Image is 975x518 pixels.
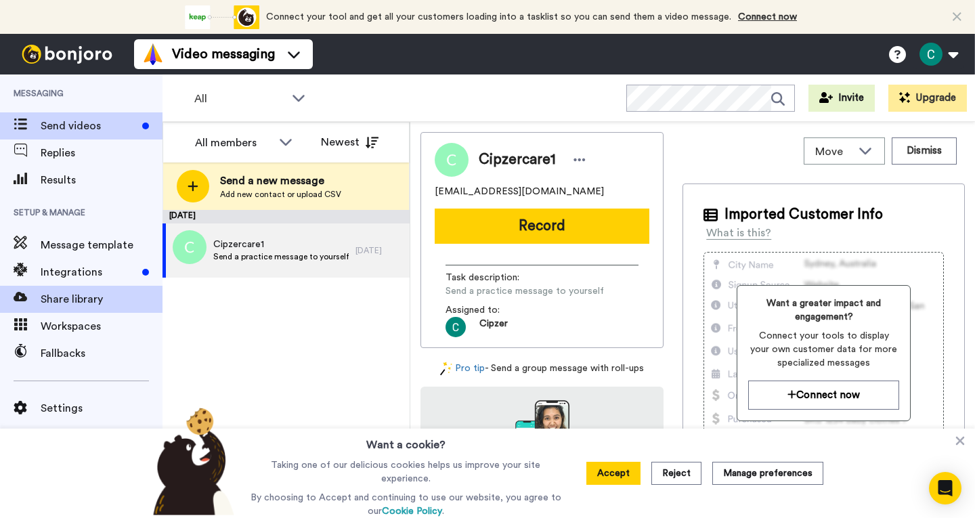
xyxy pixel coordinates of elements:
span: Cipzercare1 [479,150,556,170]
button: Record [435,209,649,244]
span: [EMAIL_ADDRESS][DOMAIN_NAME] [435,185,604,198]
span: All [194,91,285,107]
button: Accept [586,462,641,485]
span: Settings [41,400,162,416]
div: Open Intercom Messenger [929,472,961,504]
div: What is this? [706,225,771,241]
span: Workspaces [41,318,162,334]
img: Image of Cipzercare1 [435,143,469,177]
p: Taking one of our delicious cookies helps us improve your site experience. [247,458,565,485]
div: [DATE] [355,245,403,256]
button: Manage preferences [712,462,823,485]
span: Send a new message [220,173,341,189]
span: Send a practice message to yourself [213,251,349,262]
span: Cipzercare1 [213,238,349,251]
span: Move [815,144,852,160]
span: Connect your tools to display your own customer data for more specialized messages [748,329,899,370]
a: Connect now [738,12,797,22]
button: Dismiss [892,137,957,165]
button: Upgrade [888,85,967,112]
span: Integrations [41,264,137,280]
span: Results [41,172,162,188]
span: Message template [41,237,162,253]
button: Invite [808,85,875,112]
span: Task description : [446,271,540,284]
span: Replies [41,145,162,161]
img: bear-with-cookie.png [141,407,241,515]
img: ACg8ocK_jIh2St_5VzjO3l86XZamavd1hZ1738cUU1e59Uvd=s96-c [446,317,466,337]
span: Add new contact or upload CSV [220,189,341,200]
span: Video messaging [172,45,275,64]
button: Reject [651,462,701,485]
img: vm-color.svg [142,43,164,65]
span: Share library [41,291,162,307]
img: magic-wand.svg [440,362,452,376]
span: Cipzer [479,317,508,337]
img: c.png [173,230,207,264]
button: Connect now [748,381,899,410]
span: Send a practice message to yourself [446,284,604,298]
div: [DATE] [162,210,410,223]
img: download [515,400,569,473]
div: All members [195,135,272,151]
span: Imported Customer Info [724,204,883,225]
span: Connect your tool and get all your customers loading into a tasklist so you can send them a video... [266,12,731,22]
span: Fallbacks [41,345,162,362]
a: Cookie Policy [382,506,442,516]
span: Assigned to: [446,303,540,317]
h3: Want a cookie? [366,429,446,453]
div: - Send a group message with roll-ups [420,362,664,376]
p: By choosing to Accept and continuing to use our website, you agree to our . [247,491,565,518]
span: Send videos [41,118,137,134]
div: animation [185,5,259,29]
a: Pro tip [440,362,485,376]
img: bj-logo-header-white.svg [16,45,118,64]
button: Newest [311,129,389,156]
span: Want a greater impact and engagement? [748,297,899,324]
